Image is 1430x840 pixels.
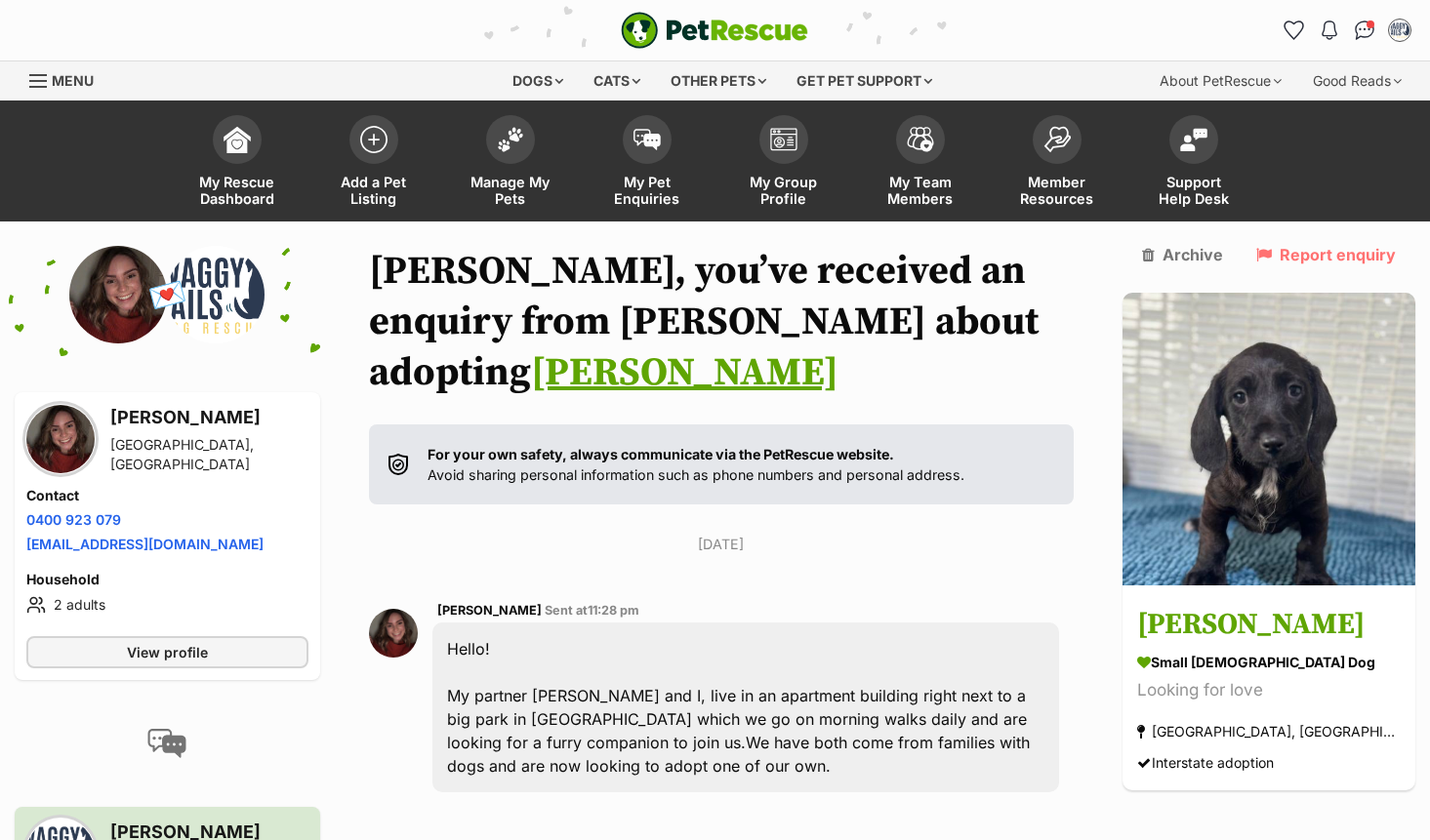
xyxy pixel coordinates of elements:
[1355,20,1375,40] img: chat-41dd97257d64d25036548639549fe6c8038ab92f7586957e7f3b1b290dea8141.svg
[369,609,418,658] img: Hannah Carpendale profile pic
[1123,293,1415,585] img: Dudley
[169,105,306,221] a: My Rescue Dashboard
[1137,750,1274,777] div: Interstate adoption
[428,444,964,486] p: Avoid sharing personal information such as phone numbers and personal address.
[877,174,964,207] span: My Team Members
[432,622,1059,792] div: Hello! My partner [PERSON_NAME] and I, live in an apartment building right next to a big park in ...
[26,511,121,528] a: 0400 923 079
[770,128,797,151] img: group-profile-icon-3fa3cf56718a62981997c0bc7e787c4b2cf8bcc04b72c1350f741eb67cf2f40e.svg
[1013,174,1101,207] span: Member Resources
[531,348,838,397] a: [PERSON_NAME]
[1123,589,1415,791] a: [PERSON_NAME] small [DEMOGRAPHIC_DATA] Dog Looking for love [GEOGRAPHIC_DATA], [GEOGRAPHIC_DATA] ...
[26,405,95,473] img: Hannah Carpendale profile pic
[1137,678,1401,704] div: Looking for love
[224,126,251,153] img: dashboard-icon-eb2f2d2d3e046f16d808141f083e7271f6b2e854fb5c12c21221c1fb7104beca.svg
[147,729,186,758] img: conversation-icon-4a6f8262b818ee0b60e3300018af0b2d0b884aa5de6e9bcb8d3d4eeb1a70a7c4.svg
[989,105,1125,221] a: Member Resources
[330,174,418,207] span: Add a Pet Listing
[603,174,691,207] span: My Pet Enquiries
[1314,15,1345,46] button: Notifications
[110,435,308,474] div: [GEOGRAPHIC_DATA], [GEOGRAPHIC_DATA]
[1279,15,1310,46] a: Favourites
[1137,719,1401,745] div: [GEOGRAPHIC_DATA], [GEOGRAPHIC_DATA]
[360,126,388,153] img: add-pet-listing-icon-0afa8454b4691262ce3f59096e99ab1cd57d4a30225e0717b998d2c9b9846f56.svg
[1349,15,1380,46] a: Conversations
[1150,174,1238,207] span: Support Help Desk
[579,105,715,221] a: My Pet Enquiries
[110,404,308,431] h3: [PERSON_NAME]
[1256,246,1396,263] a: Report enquiry
[127,642,208,662] span: View profile
[145,274,189,316] span: 💌
[428,446,894,462] strong: For your own safety, always communicate via the PetRescue website.
[497,127,524,152] img: manage-my-pets-icon-02211641906a0b7f246fdf0571729dbe1e7629f14944591b6c1af311fb30b64b.svg
[580,61,654,100] div: Cats
[26,636,308,668] a: View profile
[1279,15,1415,46] ul: Account quick links
[657,61,780,100] div: Other pets
[499,61,577,100] div: Dogs
[588,603,639,618] span: 11:28 pm
[783,61,946,100] div: Get pet support
[1125,105,1262,221] a: Support Help Desk
[852,105,989,221] a: My Team Members
[1142,246,1223,263] a: Archive
[442,105,579,221] a: Manage My Pets
[26,570,308,589] h4: Household
[1137,653,1401,673] div: small [DEMOGRAPHIC_DATA] Dog
[740,174,828,207] span: My Group Profile
[369,246,1074,398] h1: [PERSON_NAME], you’ve received an enquiry from [PERSON_NAME] about adopting
[1043,126,1071,152] img: member-resources-icon-8e73f808a243e03378d46382f2149f9095a855e16c252ad45f914b54edf8863c.svg
[907,127,934,152] img: team-members-icon-5396bd8760b3fe7c0b43da4ab00e1e3bb1a5d9ba89233759b79545d2d3fc5d0d.svg
[69,246,167,343] img: Hannah Carpendale profile pic
[1180,128,1207,151] img: help-desk-icon-fdf02630f3aa405de69fd3d07c3f3aa587a6932b1a1747fa1d2bba05be0121f9.svg
[545,603,639,618] span: Sent at
[167,246,265,343] img: Waggy Tails Dog Rescue profile pic
[26,536,264,552] a: [EMAIL_ADDRESS][DOMAIN_NAME]
[1146,61,1295,100] div: About PetRescue
[621,12,808,49] a: PetRescue
[52,72,94,89] span: Menu
[193,174,281,207] span: My Rescue Dashboard
[715,105,852,221] a: My Group Profile
[467,174,554,207] span: Manage My Pets
[1137,604,1401,648] h3: [PERSON_NAME]
[621,12,808,49] img: logo-e224e6f780fb5917bec1dbf3a21bbac754714ae5b6737aabdf751b685950b380.svg
[437,603,542,618] span: [PERSON_NAME]
[26,593,308,617] li: 2 adults
[1390,20,1410,40] img: Ruth Christodoulou profile pic
[1322,20,1337,40] img: notifications-46538b983faf8c2785f20acdc204bb7945ddae34d4c08c2a6579f10ce5e182be.svg
[633,129,661,150] img: pet-enquiries-icon-7e3ad2cf08bfb03b45e93fb7055b45f3efa6380592205ae92323e6603595dc1f.svg
[306,105,442,221] a: Add a Pet Listing
[369,534,1074,554] p: [DATE]
[1384,15,1415,46] button: My account
[29,61,107,97] a: Menu
[1299,61,1415,100] div: Good Reads
[26,486,308,505] h4: Contact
